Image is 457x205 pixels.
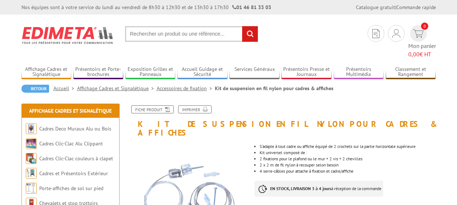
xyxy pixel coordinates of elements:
p: Kit universel composé de : [260,150,436,155]
a: Cadres et Présentoirs Extérieur [39,170,108,177]
a: Imprimer [178,105,212,113]
p: 4 serre-câbles pour attache à fixation et cadre/affiche [260,169,436,173]
a: Présentoirs Multimédia [334,66,384,78]
img: Cadres Clic-Clac Alu Clippant [26,138,37,149]
li: S’adapte à tout cadre ou affiche équipé de 2 crochets sur la partie horizontale supérieure [260,144,436,149]
a: Services Généraux [229,66,280,78]
div: Nos équipes sont à votre service du lundi au vendredi de 8h30 à 12h30 et de 13h30 à 17h30 [21,4,271,11]
span: 0 [421,23,428,30]
div: | [356,4,436,11]
a: Exposition Grilles et Panneaux [125,66,176,78]
a: Affichage Cadres et Signalétique [77,85,157,92]
img: Edimeta [21,22,114,49]
a: Classement et Rangement [386,66,436,78]
p: 2 x 2 m de fil nylon à recouper selon besoin [260,163,436,167]
a: Catalogue gratuit [356,4,395,11]
p: à réception de la commande [254,181,383,197]
span: Mon panier [408,42,436,59]
img: Porte-affiches de sol sur pied [26,183,37,194]
img: devis rapide [392,29,400,38]
p: 2 fixations pour le plafond ou le mur + 2 vis + 2 chevilles [260,157,436,161]
li: Kit de suspension en fil nylon pour cadres & affiches [215,85,333,92]
a: Affichage Cadres et Signalétique [21,66,72,78]
a: Fiche produit [131,105,174,113]
img: Cadres Deco Muraux Alu ou Bois [26,123,37,134]
img: Cadres Clic-Clac couleurs à clapet [26,153,37,164]
a: Affichage Cadres et Signalétique [29,108,112,114]
a: Présentoirs et Porte-brochures [73,66,124,78]
span: € HT [408,50,436,59]
a: Accessoires de fixation [157,85,215,92]
a: Porte-affiches de sol sur pied [39,185,103,192]
img: devis rapide [413,29,424,38]
a: Accueil Guidage et Sécurité [177,66,228,78]
a: Cadres Deco Muraux Alu ou Bois [39,125,111,132]
a: Présentoirs Presse et Journaux [281,66,332,78]
a: devis rapide 0 Mon panier 0,00€ HT [408,25,436,59]
input: Rechercher un produit ou une référence... [125,26,258,42]
a: Cadres Clic-Clac Alu Clippant [39,140,103,147]
h1: Kit de suspension en fil nylon pour cadres & affiches [121,105,441,137]
strong: 01 46 81 33 03 [232,4,271,11]
span: 0,00 [408,51,420,58]
img: Cadres et Présentoirs Extérieur [26,168,37,179]
strong: EN STOCK, LIVRAISON 3 à 4 jours [270,186,331,191]
input: rechercher [242,26,258,42]
a: Commande rapide [396,4,436,11]
a: Accueil [53,85,77,92]
img: devis rapide [372,29,380,38]
a: Cadres Clic-Clac couleurs à clapet [39,155,113,162]
a: Retour [21,85,49,93]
